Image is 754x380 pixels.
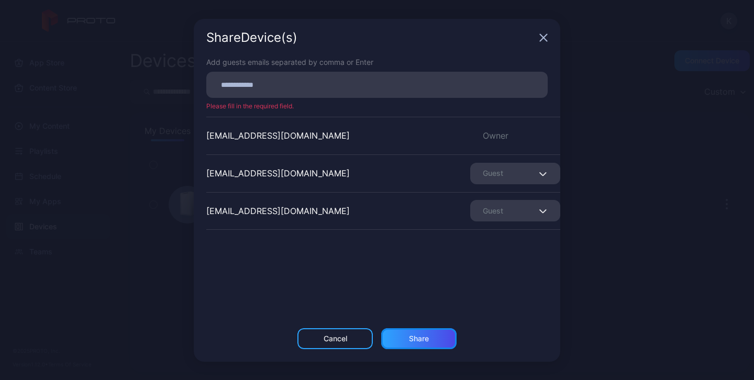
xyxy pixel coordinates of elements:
div: Add guests emails separated by comma or Enter [206,57,548,68]
div: Please fill in the required field. [194,102,560,110]
div: [EMAIL_ADDRESS][DOMAIN_NAME] [206,205,350,217]
button: Guest [470,163,560,184]
div: Owner [470,129,560,142]
button: Share [381,328,457,349]
div: [EMAIL_ADDRESS][DOMAIN_NAME] [206,167,350,180]
div: Cancel [324,334,347,343]
button: Cancel [297,328,373,349]
div: [EMAIL_ADDRESS][DOMAIN_NAME] [206,129,350,142]
button: Guest [470,200,560,221]
div: Share Device (s) [206,31,535,44]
